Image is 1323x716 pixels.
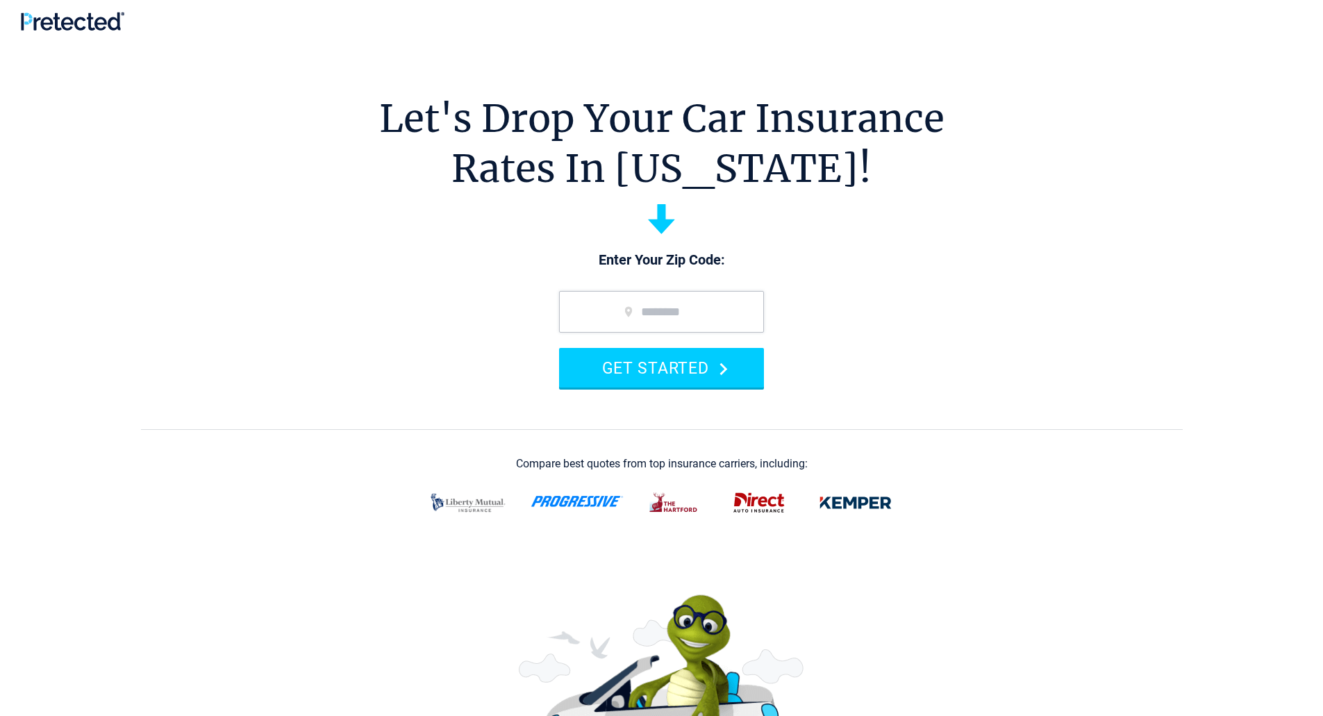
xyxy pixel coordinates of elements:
[559,348,764,388] button: GET STARTED
[559,291,764,333] input: zip code
[516,458,808,470] div: Compare best quotes from top insurance carriers, including:
[545,251,778,270] p: Enter Your Zip Code:
[640,485,708,521] img: thehartford
[21,12,124,31] img: Pretected Logo
[379,94,945,194] h1: Let's Drop Your Car Insurance Rates In [US_STATE]!
[531,496,624,507] img: progressive
[810,485,901,521] img: kemper
[422,485,514,521] img: liberty
[725,485,793,521] img: direct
